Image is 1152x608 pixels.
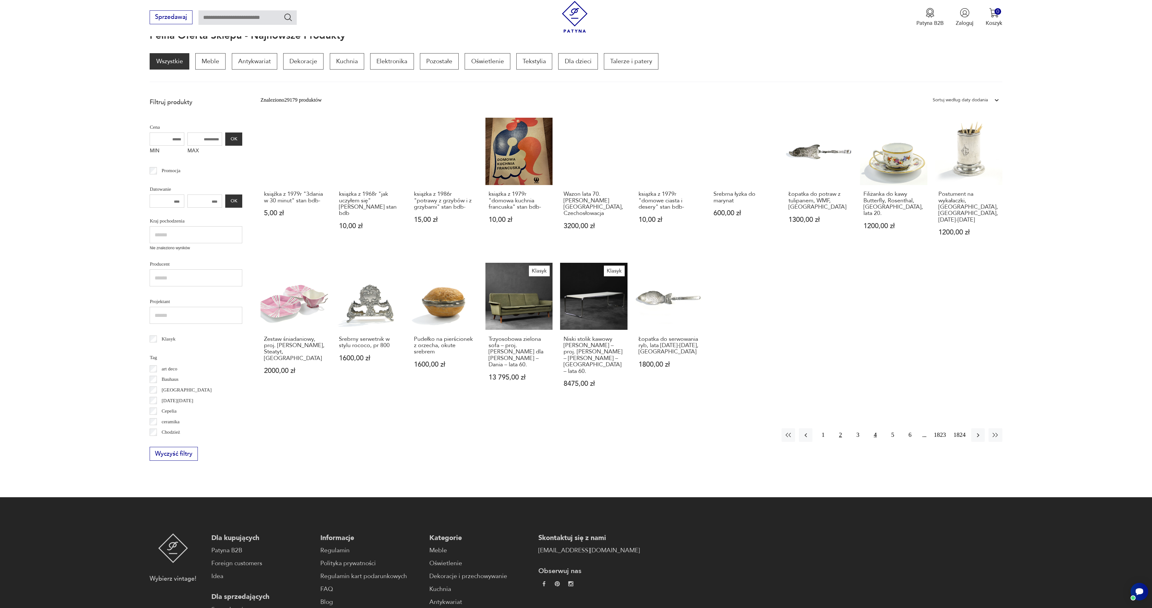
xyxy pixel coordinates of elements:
[162,439,180,447] p: Ćmielów
[339,223,399,229] p: 10,00 zł
[150,353,242,362] p: Tag
[264,210,324,217] p: 5,00 zł
[162,386,212,394] p: [GEOGRAPHIC_DATA]
[925,8,935,18] img: Ikona medalu
[489,217,549,223] p: 10,00 zł
[420,53,459,70] p: Pozostałe
[538,546,640,555] a: [EMAIL_ADDRESS][DOMAIN_NAME]
[414,191,474,210] h3: książka z 1986r "potrawy z grzybów i z grzybami" stan bdb-
[211,559,313,568] a: Foreign customers
[710,118,777,251] a: Srebrna łyżka do marynatSrebrna łyżka do marynat600,00 zł
[211,546,313,555] a: Patyna B2B
[150,297,242,306] p: Projektant
[714,210,774,217] p: 600,00 zł
[264,191,324,204] h3: ksiąźka z 1979r "3dania w 30 minut" stan bdb-
[195,53,226,70] p: Meble
[150,31,345,41] h1: Pełna oferta sklepu - najnowsze produkty
[938,229,999,236] p: 1200,00 zł
[560,263,628,402] a: KlasykNiski stolik kawowy Laccio Kiga – proj. Marcel Breuer – Gavina – Włochy – lata 60.Niski sto...
[150,123,242,131] p: Cena
[935,118,1002,251] a: Postument na wykałaczki, Norblin, Warszawa, 1895-1907Postument na wykałaczki, [GEOGRAPHIC_DATA], ...
[162,335,175,343] p: Klasyk
[604,53,658,70] p: Talerze i patery
[150,146,184,158] label: MIN
[932,428,948,442] button: 1823
[410,118,478,251] a: książka z 1986r "potrawy z grzybów i z grzybami" stan bdb-książka z 1986r "potrawy z grzybów i z ...
[868,428,882,442] button: 4
[516,53,552,70] p: Tekstylia
[429,533,531,543] p: Kategorie
[639,217,699,223] p: 10,00 zł
[564,336,624,374] h3: Niski stolik kawowy [PERSON_NAME] – proj. [PERSON_NAME] – [PERSON_NAME] – [GEOGRAPHIC_DATA] – lat...
[916,20,944,27] p: Patyna B2B
[429,585,531,594] a: Kuchnia
[560,118,628,251] a: Wazon lata 70. V. Beranek, CzechosłowacjaWazon lata 70. [PERSON_NAME][GEOGRAPHIC_DATA], Czechosło...
[489,191,549,210] h3: książka z 1979r "domowa kuchnia francuska" stan bdb-
[886,428,899,442] button: 5
[370,53,414,70] a: Elektronika
[211,592,313,601] p: Dla sprzedających
[485,263,553,402] a: KlasykTrzyosobowa zielona sofa – proj. Folke Ohlsson dla Fritz Hansen – Dania – lata 60.Trzyosobo...
[956,20,973,27] p: Zaloguj
[339,355,399,362] p: 1600,00 zł
[860,118,927,251] a: Filiżanka do kawy Butterfly, Rosenthal, Niemcy, lata 20.Filiżanka do kawy Butterfly, Rosenthal, [...
[150,260,242,268] p: Producent
[788,191,849,210] h3: Łopatka do potraw z tulipanem, WMF, [GEOGRAPHIC_DATA]
[414,217,474,223] p: 15,00 zł
[916,8,944,27] button: Patyna B2B
[489,336,549,368] h3: Trzyosobowa zielona sofa – proj. [PERSON_NAME] dla [PERSON_NAME] – Dania – lata 60.
[564,191,624,217] h3: Wazon lata 70. [PERSON_NAME][GEOGRAPHIC_DATA], Czechosłowacja
[264,336,324,362] h3: Zestaw śniadaniowy, proj. [PERSON_NAME], Steatyt, [GEOGRAPHIC_DATA]
[150,245,242,251] p: Nie znaleziono wyników
[264,368,324,374] p: 2000,00 zł
[960,8,970,18] img: Ikonka użytkownika
[150,10,192,24] button: Sprzedawaj
[485,118,553,251] a: książka z 1979r "domowa kuchnia francuska" stan bdb-książka z 1979r "domowa kuchnia francuska" st...
[788,217,849,223] p: 1300,00 zł
[555,581,560,586] img: 37d27d81a828e637adc9f9cb2e3d3a8a.webp
[639,336,699,355] h3: Łopatka do serwowania ryb, lata [DATE]-[DATE], [GEOGRAPHIC_DATA]
[335,263,403,402] a: Srebrny serwetnik w stylu rococo, pr 800Srebrny serwetnik w stylu rococo, pr 8001600,00 zł
[635,118,702,251] a: książka z 1979r "domowe ciasta i desery" stan bdb-książka z 1979r "domowe ciasta i desery" stan b...
[938,191,999,223] h3: Postument na wykałaczki, [GEOGRAPHIC_DATA], [GEOGRAPHIC_DATA], [DATE]-[DATE]
[558,53,598,70] a: Dla dzieci
[568,581,573,586] img: c2fd9cf7f39615d9d6839a72ae8e59e5.webp
[635,263,702,402] a: Łopatka do serwowania ryb, lata 1914-1939, NorblinŁopatka do serwowania ryb, lata [DATE]-[DATE], ...
[187,146,222,158] label: MAX
[261,263,328,402] a: Zestaw śniadaniowy, proj. Z. Buksowicz, Steatyt, PolskaZestaw śniadaniowy, proj. [PERSON_NAME], S...
[261,96,322,104] div: Znaleziono 29179 produktów
[162,375,179,383] p: Bauhaus
[339,336,399,349] h3: Srebrny serwetnik w stylu rococo, pr 800
[158,533,188,563] img: Patyna - sklep z meblami i dekoracjami vintage
[956,8,973,27] button: Zaloguj
[1131,583,1148,600] iframe: Smartsupp widget button
[162,397,193,405] p: [DATE][DATE]
[414,336,474,355] h3: Pudełko na pierścionek z orzecha, okute srebrem
[225,194,242,208] button: OK
[564,223,624,229] p: 3200,00 zł
[489,374,549,381] p: 13 795,00 zł
[542,581,547,586] img: da9060093f698e4c3cedc1453eec5031.webp
[639,191,699,210] h3: książka z 1979r "domowe ciasta i desery" stan bdb-
[320,572,422,581] a: Regulamin kart podarunkowych
[410,263,478,402] a: Pudełko na pierścionek z orzecha, okute srebremPudełko na pierścionek z orzecha, okute srebrem160...
[284,13,293,22] button: Szukaj
[150,15,192,20] a: Sprzedawaj
[414,361,474,368] p: 1600,00 zł
[150,217,242,225] p: Kraj pochodzenia
[429,598,531,607] a: Antykwariat
[150,53,189,70] a: Wszystkie
[851,428,865,442] button: 3
[465,53,510,70] a: Oświetlenie
[559,1,591,33] img: Patyna - sklep z meblami i dekoracjami vintage
[330,53,364,70] a: Kuchnia
[261,118,328,251] a: ksiąźka z 1979r "3dania w 30 minut" stan bdb-ksiąźka z 1979r "3dania w 30 minut" stan bdb-5,00 zł
[785,118,852,251] a: Łopatka do potraw z tulipanem, WMF, NiemcyŁopatka do potraw z tulipanem, WMF, [GEOGRAPHIC_DATA]13...
[816,428,830,442] button: 1
[564,380,624,387] p: 8475,00 zł
[232,53,277,70] a: Antykwariat
[225,132,242,146] button: OK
